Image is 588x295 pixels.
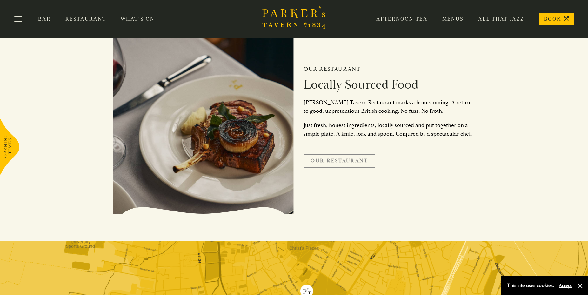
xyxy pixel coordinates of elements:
a: Our Restaurant [304,154,375,167]
button: Accept [559,283,572,289]
p: [PERSON_NAME] Tavern Restaurant marks a homecoming. A return to good, unpretentious British cooki... [304,98,475,115]
p: Just fresh, honest ingredients, locally sourced and put together on a simple plate. A knife, fork... [304,121,475,138]
h2: Our Restaurant [304,66,475,73]
button: Close and accept [577,283,583,289]
h2: Locally Sourced Food [304,77,475,92]
p: This site uses cookies. [507,281,554,290]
